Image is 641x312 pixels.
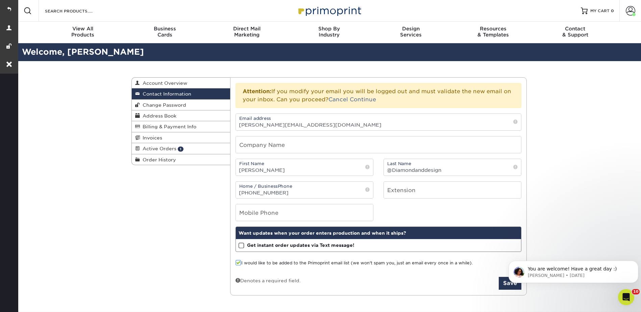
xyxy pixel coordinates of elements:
[247,242,354,248] strong: Get instant order updates via Text message!
[350,96,376,103] a: Continue
[140,124,196,129] span: Billing & Payment Info
[132,88,230,99] a: Contact Information
[132,100,230,110] a: Change Password
[140,80,187,86] span: Account Overview
[618,289,634,305] iframe: Intercom live chat
[132,154,230,165] a: Order History
[140,113,176,119] span: Address Book
[124,26,206,38] div: Cards
[288,26,370,38] div: Industry
[534,26,616,38] div: & Support
[295,3,363,18] img: Primoprint
[452,26,534,32] span: Resources
[42,26,124,38] div: Products
[140,135,162,140] span: Invoices
[499,277,521,290] button: Save
[632,289,640,294] span: 10
[206,26,288,38] div: Marketing
[236,83,521,108] div: If you modify your email you will be logged out and must validate the new email on your inbox. Ca...
[140,157,176,162] span: Order History
[506,246,641,294] iframe: Intercom notifications message
[140,91,191,97] span: Contact Information
[236,227,521,239] div: Want updates when your order enters production and when it ships?
[132,132,230,143] a: Invoices
[590,8,610,14] span: MY CART
[178,147,183,152] span: 1
[370,26,452,32] span: Design
[243,88,271,95] strong: Attention:
[42,22,124,43] a: View AllProducts
[534,22,616,43] a: Contact& Support
[132,110,230,121] a: Address Book
[206,22,288,43] a: Direct MailMarketing
[236,260,473,266] label: I would like to be added to the Primoprint email list (we won't spam you, just an email every onc...
[42,26,124,32] span: View All
[370,22,452,43] a: DesignServices
[132,121,230,132] a: Billing & Payment Info
[288,26,370,32] span: Shop By
[124,26,206,32] span: Business
[236,277,301,284] div: Denotes a required field.
[288,22,370,43] a: Shop ByIndustry
[132,143,230,154] a: Active Orders 1
[452,26,534,38] div: & Templates
[44,7,110,15] input: SEARCH PRODUCTS.....
[611,8,614,13] span: 0
[140,102,186,108] span: Change Password
[140,146,176,151] span: Active Orders
[132,78,230,88] a: Account Overview
[370,26,452,38] div: Services
[17,46,641,58] h2: Welcome, [PERSON_NAME]
[124,22,206,43] a: BusinessCards
[452,22,534,43] a: Resources& Templates
[206,26,288,32] span: Direct Mail
[534,26,616,32] span: Contact
[328,96,348,103] a: Cancel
